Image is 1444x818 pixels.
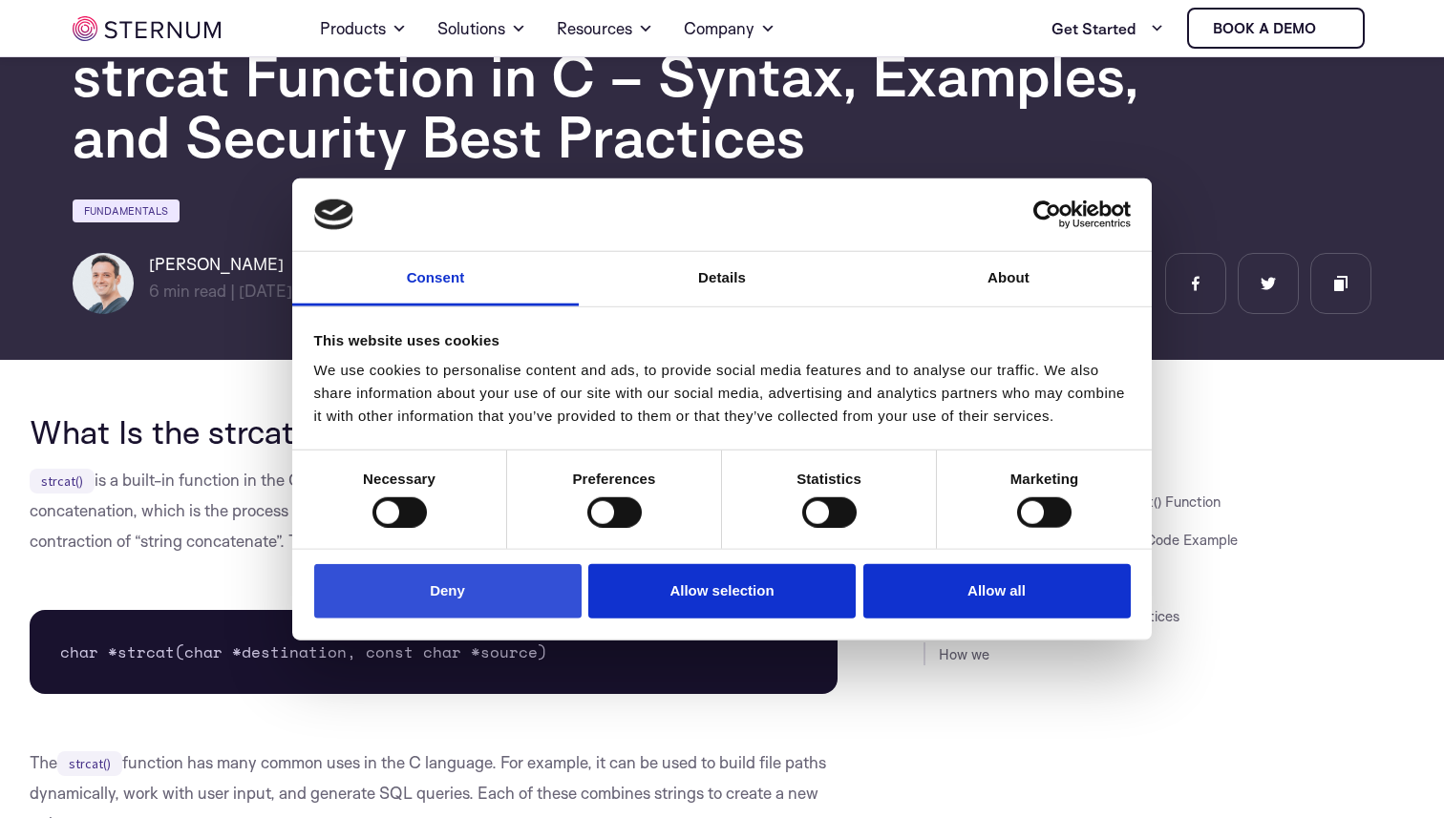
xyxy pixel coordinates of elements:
[149,253,292,276] h6: [PERSON_NAME]
[149,281,159,301] span: 6
[292,252,579,306] a: Consent
[924,413,1414,429] h3: JUMP TO SECTION
[314,564,582,619] button: Deny
[939,645,989,663] a: How we
[1187,8,1365,49] a: Book a demo
[1010,471,1079,487] strong: Marketing
[149,281,235,301] span: min read |
[73,199,180,222] a: Fundamentals
[1324,21,1339,36] img: sternum iot
[30,610,838,694] pre: char *strcat(char *destination, const char *source)
[73,45,1219,167] h1: strcat Function in C – Syntax, Examples, and Security Best Practices
[30,465,838,556] p: is a built-in function in the C programming language found in the library. It is used for string ...
[796,471,861,487] strong: Statistics
[57,751,122,776] code: strcat()
[30,469,95,493] code: strcat()
[73,253,134,314] img: Igal Zeifman
[573,471,656,487] strong: Preferences
[865,252,1152,306] a: About
[239,281,292,301] span: [DATE]
[588,564,856,619] button: Allow selection
[437,2,526,55] a: Solutions
[964,200,1131,229] a: Usercentrics Cookiebot - opens in a new window
[557,2,653,55] a: Resources
[73,16,221,41] img: sternum iot
[1051,10,1164,48] a: Get Started
[863,564,1131,619] button: Allow all
[314,199,354,230] img: logo
[314,329,1131,352] div: This website uses cookies
[314,359,1131,428] div: We use cookies to personalise content and ads, to provide social media features and to analyse ou...
[579,252,865,306] a: Details
[363,471,435,487] strong: Necessary
[684,2,775,55] a: Company
[320,2,407,55] a: Products
[30,413,838,450] h2: What Is the strcat() C Function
